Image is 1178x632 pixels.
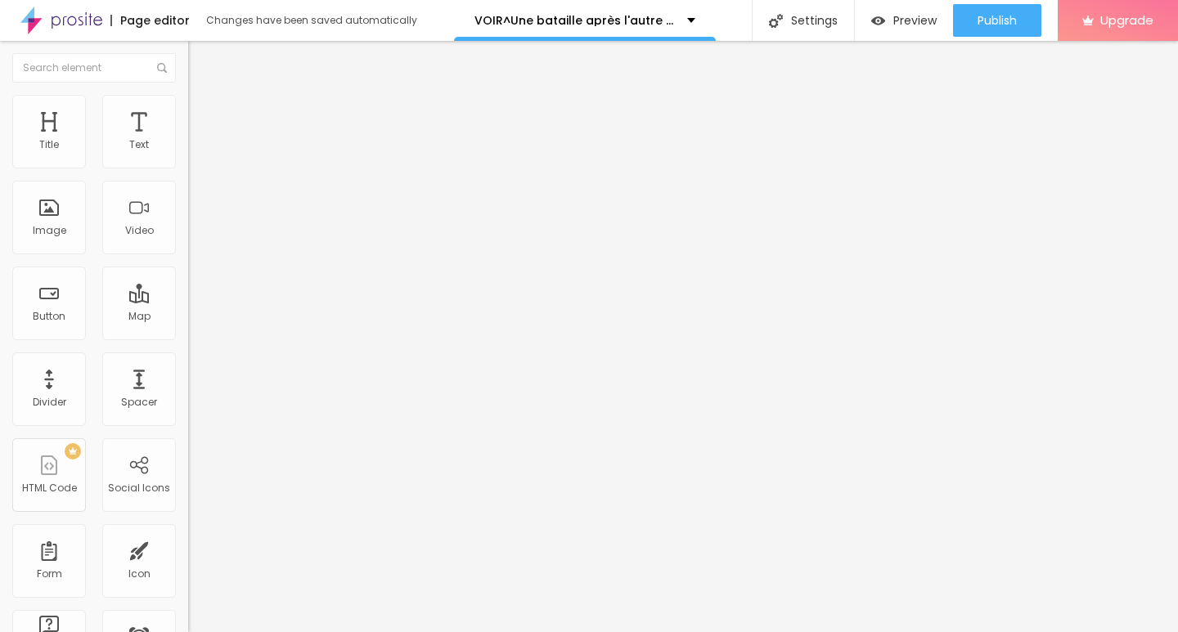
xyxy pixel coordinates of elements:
span: Publish [978,14,1017,27]
button: Preview [855,4,953,37]
div: Changes have been saved automatically [206,16,417,25]
div: Button [33,311,65,322]
button: Publish [953,4,1041,37]
span: Preview [893,14,937,27]
div: Title [39,139,59,150]
div: Image [33,225,66,236]
div: Form [37,568,62,580]
span: Upgrade [1100,13,1153,27]
div: Video [125,225,154,236]
p: VOIR^Une bataille après l'autre Streaming VF Complet [1080P] en [DEMOGRAPHIC_DATA] [474,15,675,26]
div: Spacer [121,397,157,408]
div: Map [128,311,151,322]
input: Search element [12,53,176,83]
img: Icone [157,63,167,73]
div: Page editor [110,15,190,26]
div: HTML Code [22,482,77,494]
div: Social Icons [108,482,170,494]
img: view-1.svg [871,14,885,28]
div: Divider [33,397,66,408]
div: Icon [128,568,151,580]
div: Text [129,139,149,150]
img: Icone [769,14,783,28]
